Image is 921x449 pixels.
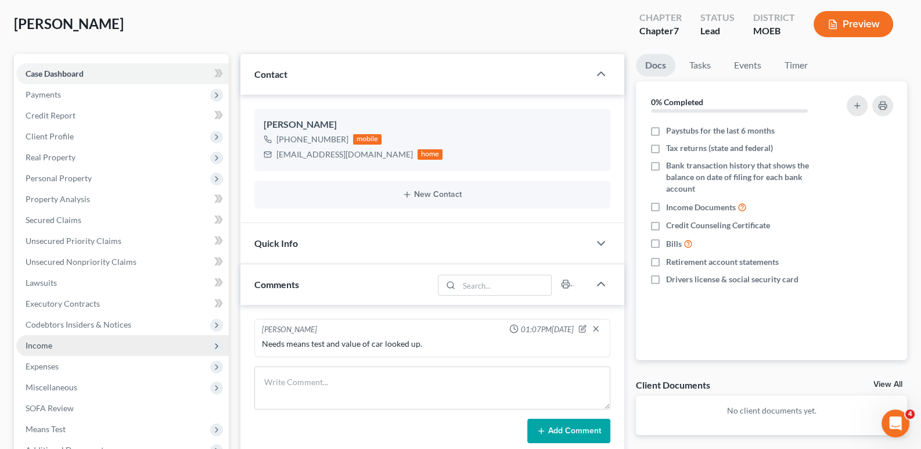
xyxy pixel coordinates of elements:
[262,324,317,336] div: [PERSON_NAME]
[666,160,829,195] span: Bank transaction history that shows the balance on date of filing for each bank account
[26,424,66,434] span: Means Test
[666,274,798,285] span: Drivers license & social security card
[16,63,229,84] a: Case Dashboard
[666,125,775,137] span: Paystubs for the last 6 months
[680,54,720,77] a: Tasks
[16,252,229,272] a: Unsecured Nonpriority Claims
[276,134,348,145] div: [PHONE_NUMBER]
[254,279,299,290] span: Comments
[16,210,229,231] a: Secured Claims
[16,293,229,314] a: Executory Contracts
[276,149,413,160] div: [EMAIL_ADDRESS][DOMAIN_NAME]
[905,410,915,419] span: 4
[639,24,682,38] div: Chapter
[639,11,682,24] div: Chapter
[666,202,736,213] span: Income Documents
[264,190,602,199] button: New Contact
[16,189,229,210] a: Property Analysis
[26,278,57,288] span: Lawsuits
[645,405,898,416] p: No client documents yet.
[651,97,703,107] strong: 0% Completed
[26,89,61,99] span: Payments
[26,215,81,225] span: Secured Claims
[26,173,92,183] span: Personal Property
[26,152,75,162] span: Real Property
[753,24,795,38] div: MOEB
[264,118,602,132] div: [PERSON_NAME]
[666,142,773,154] span: Tax returns (state and federal)
[700,11,735,24] div: Status
[527,419,610,443] button: Add Comment
[16,272,229,293] a: Lawsuits
[26,236,121,246] span: Unsecured Priority Claims
[262,338,603,350] div: Needs means test and value of car looked up.
[26,382,77,392] span: Miscellaneous
[26,194,90,204] span: Property Analysis
[14,15,124,32] span: [PERSON_NAME]
[666,220,770,231] span: Credit Counseling Certificate
[16,231,229,252] a: Unsecured Priority Claims
[873,380,902,389] a: View All
[26,131,74,141] span: Client Profile
[26,110,75,120] span: Credit Report
[26,299,100,308] span: Executory Contracts
[814,11,893,37] button: Preview
[459,275,552,295] input: Search...
[882,410,909,437] iframe: Intercom live chat
[521,324,574,335] span: 01:07PM[DATE]
[16,105,229,126] a: Credit Report
[666,256,779,268] span: Retirement account statements
[254,69,287,80] span: Contact
[674,25,679,36] span: 7
[775,54,817,77] a: Timer
[26,340,52,350] span: Income
[636,54,675,77] a: Docs
[666,238,682,250] span: Bills
[16,398,229,419] a: SOFA Review
[26,361,59,371] span: Expenses
[753,11,795,24] div: District
[26,319,131,329] span: Codebtors Insiders & Notices
[254,238,298,249] span: Quick Info
[700,24,735,38] div: Lead
[26,257,136,267] span: Unsecured Nonpriority Claims
[636,379,710,391] div: Client Documents
[353,134,382,145] div: mobile
[26,403,74,413] span: SOFA Review
[725,54,771,77] a: Events
[26,69,84,78] span: Case Dashboard
[418,149,443,160] div: home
